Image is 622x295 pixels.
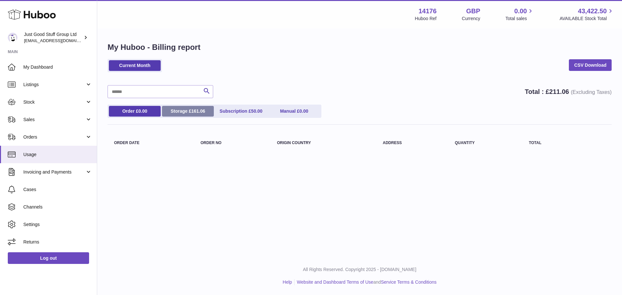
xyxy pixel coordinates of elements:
[559,16,614,22] span: AVAILABLE Stock Total
[522,134,580,152] th: Total
[162,106,214,117] a: Storage £161.06
[23,134,85,140] span: Orders
[23,152,92,158] span: Usage
[549,88,569,95] span: 211.06
[466,7,480,16] strong: GBP
[108,134,194,152] th: Order Date
[23,117,85,123] span: Sales
[138,108,147,114] span: 0.00
[525,88,612,95] strong: Total : £
[299,108,308,114] span: 0.00
[23,64,92,70] span: My Dashboard
[297,279,373,285] a: Website and Dashboard Terms of Use
[215,106,267,117] a: Subscription £50.00
[23,239,92,245] span: Returns
[23,169,85,175] span: Invoicing and Payments
[559,7,614,22] a: 43,422.50 AVAILABLE Stock Total
[569,59,612,71] a: CSV Download
[251,108,262,114] span: 50.00
[23,82,85,88] span: Listings
[8,252,89,264] a: Log out
[23,187,92,193] span: Cases
[109,60,161,71] a: Current Month
[191,108,205,114] span: 161.06
[381,279,437,285] a: Service Terms & Conditions
[24,38,95,43] span: [EMAIL_ADDRESS][DOMAIN_NAME]
[578,7,607,16] span: 43,422.50
[505,7,534,22] a: 0.00 Total sales
[271,134,376,152] th: Origin Country
[23,204,92,210] span: Channels
[24,31,82,44] div: Just Good Stuff Group Ltd
[514,7,527,16] span: 0.00
[102,267,617,273] p: All Rights Reserved. Copyright 2025 - [DOMAIN_NAME]
[419,7,437,16] strong: 14176
[194,134,271,152] th: Order no
[462,16,480,22] div: Currency
[376,134,448,152] th: Address
[294,279,436,285] li: and
[448,134,522,152] th: Quantity
[8,33,17,42] img: internalAdmin-14176@internal.huboo.com
[23,221,92,228] span: Settings
[283,279,292,285] a: Help
[23,99,85,105] span: Stock
[571,89,612,95] span: (Excluding Taxes)
[268,106,320,117] a: Manual £0.00
[108,42,612,52] h1: My Huboo - Billing report
[415,16,437,22] div: Huboo Ref
[109,106,161,117] a: Order £0.00
[505,16,534,22] span: Total sales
